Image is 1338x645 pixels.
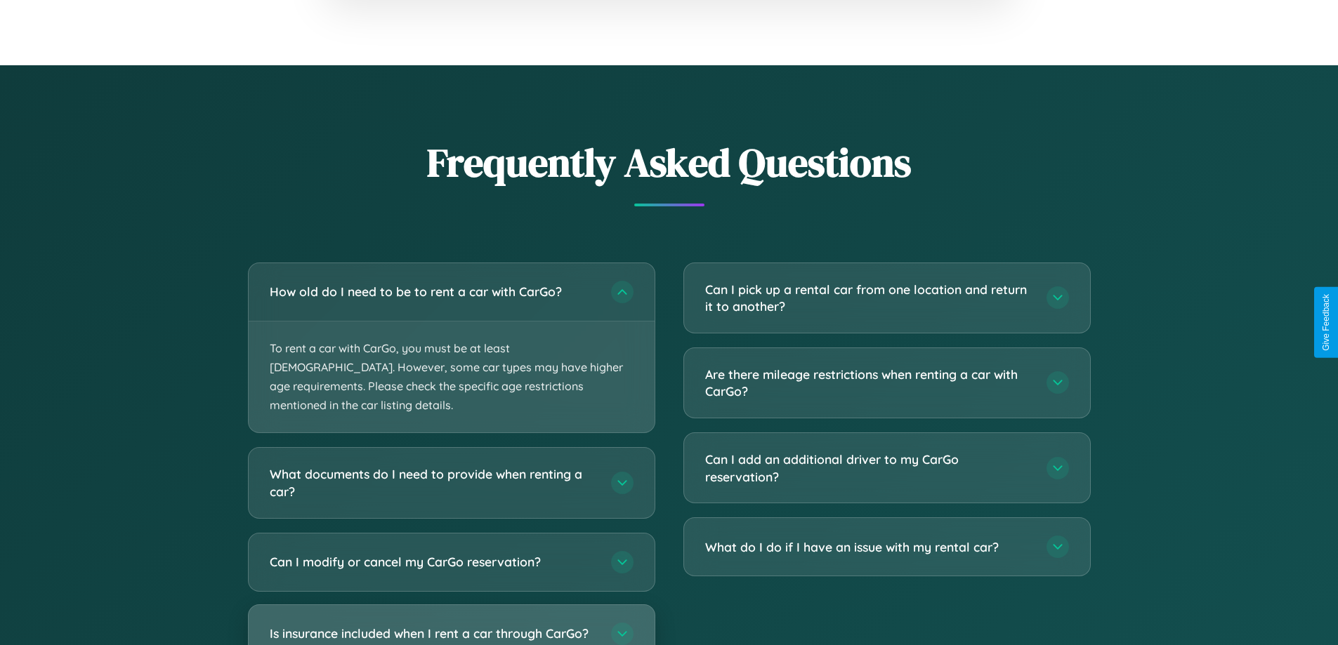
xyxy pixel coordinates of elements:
[705,366,1032,400] h3: Are there mileage restrictions when renting a car with CarGo?
[249,321,655,433] p: To rent a car with CarGo, you must be at least [DEMOGRAPHIC_DATA]. However, some car types may ha...
[248,135,1091,189] h2: Frequently Asked Questions
[270,625,597,642] h3: Is insurance included when I rent a car through CarGo?
[705,451,1032,485] h3: Can I add an additional driver to my CarGo reservation?
[270,553,597,571] h3: Can I modify or cancel my CarGo reservation?
[270,283,597,300] h3: How old do I need to be to rent a car with CarGo?
[1321,294,1331,351] div: Give Feedback
[705,538,1032,556] h3: What do I do if I have an issue with my rental car?
[270,465,597,500] h3: What documents do I need to provide when renting a car?
[705,281,1032,315] h3: Can I pick up a rental car from one location and return it to another?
